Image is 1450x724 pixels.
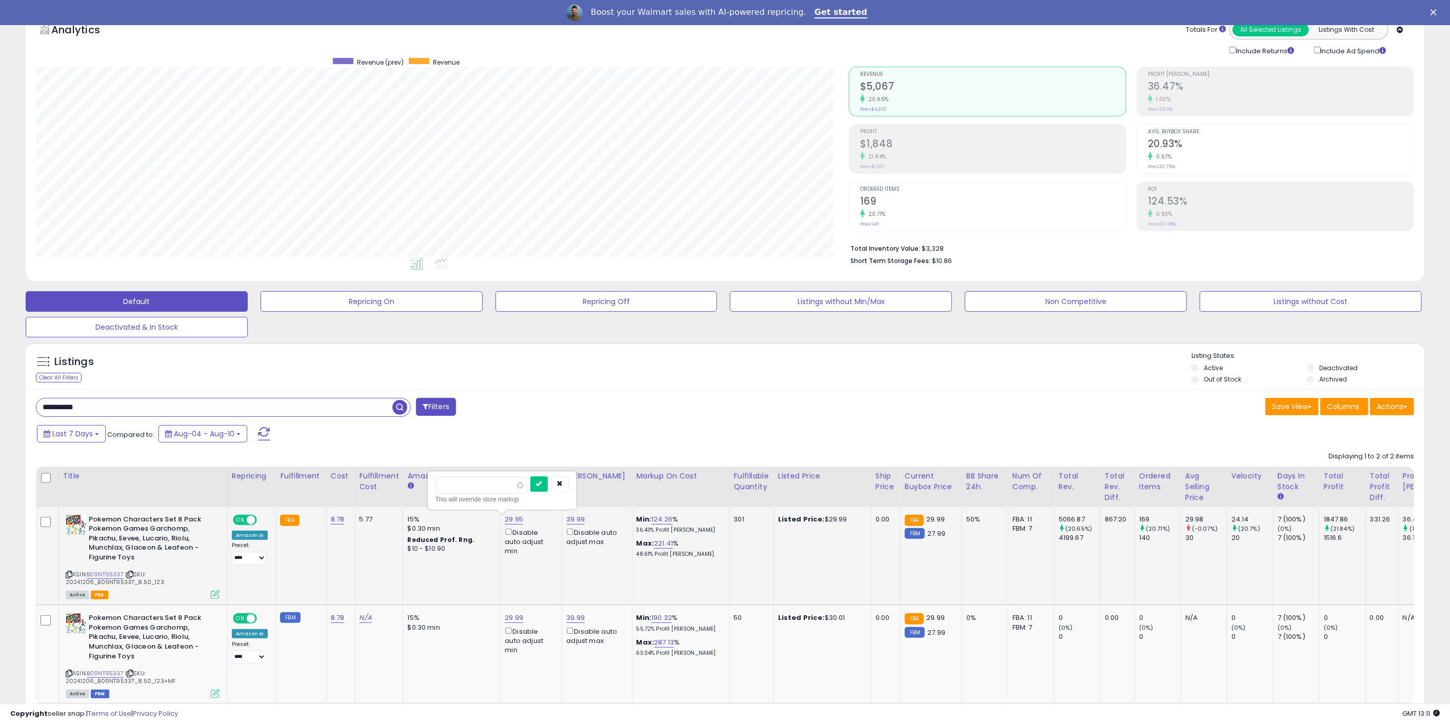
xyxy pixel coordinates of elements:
h2: 20.93% [1148,138,1414,152]
div: BB Share 24h. [966,471,1004,492]
p: 48.61% Profit [PERSON_NAME] [637,551,722,558]
div: 0.00 [1105,613,1127,622]
div: Markup on Cost [637,471,725,481]
div: 7 (100%) [1278,613,1319,622]
span: | SKU: 20241206_B09NT95337_8.50_123+MF [66,669,176,685]
div: 50 [734,613,766,622]
div: [PERSON_NAME] [566,471,627,481]
span: All listings currently available for purchase on Amazon [66,591,89,599]
b: Max: [637,538,654,548]
span: ON [234,614,247,623]
span: 2025-08-18 13:11 GMT [1402,709,1440,718]
small: (0%) [1278,525,1292,533]
button: All Selected Listings [1233,23,1309,36]
small: (0%) [1059,624,1073,632]
div: Num of Comp. [1012,471,1050,492]
small: Prev: 20.79% [1148,164,1175,170]
div: % [637,515,722,534]
div: Cost [331,471,351,481]
div: Include Returns [1222,45,1306,56]
button: Columns [1320,398,1368,415]
div: 1516.6 [1324,533,1365,542]
small: Amazon Fees. [407,481,413,491]
span: Revenue [860,72,1126,77]
span: ON [234,515,247,524]
div: Listed Price [778,471,867,481]
div: % [637,638,722,657]
a: B09NT95337 [87,570,124,579]
div: Days In Stock [1278,471,1315,492]
div: 140 [1139,533,1181,542]
div: Disable auto adjust max [566,626,624,646]
small: (20.71%) [1146,525,1170,533]
div: Include Ad Spend [1306,45,1403,56]
div: Fulfillment Cost [360,471,399,492]
div: Fulfillment [280,471,322,481]
b: Reduced Prof. Rng. [407,535,474,544]
div: 0 [1324,613,1365,622]
a: 29.95 [505,514,523,525]
img: 51IDjNmfb2L._SL40_.jpg [66,515,86,535]
span: Profit [860,129,1126,135]
div: Title [63,471,223,481]
span: 27.99 [927,628,945,637]
div: Ship Price [876,471,896,492]
div: Amazon AI [232,629,268,638]
div: Disable auto adjust min [505,626,554,655]
button: Aug-04 - Aug-10 [158,425,247,443]
b: Max: [637,637,654,647]
b: Short Term Storage Fees: [850,256,930,265]
small: Prev: 140 [860,221,879,227]
span: Revenue [433,58,460,67]
div: Ordered Items [1139,471,1177,492]
div: Velocity [1231,471,1269,481]
p: Listing States: [1191,351,1424,361]
span: Avg. Buybox Share [1148,129,1414,135]
div: FBM: 7 [1012,623,1046,632]
div: Amazon Fees [407,471,496,481]
small: 20.65% [865,95,889,103]
small: (21.84%) [1330,525,1355,533]
div: Disable auto adjust min [505,527,554,556]
small: (-0.07%) [1192,525,1218,533]
label: Archived [1320,375,1347,384]
button: Non Competitive [965,291,1187,312]
a: 39.99 [566,514,585,525]
div: 5.77 [360,515,395,524]
div: Displaying 1 to 2 of 2 items [1328,452,1414,461]
div: $30.01 [778,613,863,622]
h2: 124.53% [1148,195,1414,209]
div: 0.00 [876,515,892,524]
div: 0.00 [876,613,892,622]
a: 8.78 [331,613,345,623]
strong: Copyright [10,709,48,718]
div: 169 [1139,515,1181,524]
small: Prev: $4,200 [860,106,887,112]
p: 36.43% Profit [PERSON_NAME] [637,527,722,534]
div: Fulfillable Quantity [734,471,769,492]
h5: Analytics [51,23,120,39]
span: FBM [91,690,109,698]
h2: 169 [860,195,1126,209]
div: 867.20 [1105,515,1127,524]
div: 331.26 [1370,515,1391,524]
span: FBA [91,591,108,599]
div: FBA: 11 [1012,515,1046,524]
button: Last 7 Days [37,425,106,443]
li: $3,328 [850,242,1406,254]
small: FBA [905,515,924,526]
button: Deactivated & In Stock [26,317,248,337]
div: FBM: 7 [1012,524,1046,533]
h2: 36.47% [1148,81,1414,94]
button: Default [26,291,248,312]
h5: Listings [54,355,94,369]
div: 30 [1185,533,1227,542]
div: Total Rev. [1059,471,1096,492]
a: 124.26 [651,514,672,525]
small: (0%) [1139,624,1154,632]
div: 0 [1139,632,1181,641]
div: Total Rev. Diff. [1105,471,1130,503]
div: 0 [1139,613,1181,622]
button: Save View [1265,398,1319,415]
label: Active [1204,364,1223,372]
